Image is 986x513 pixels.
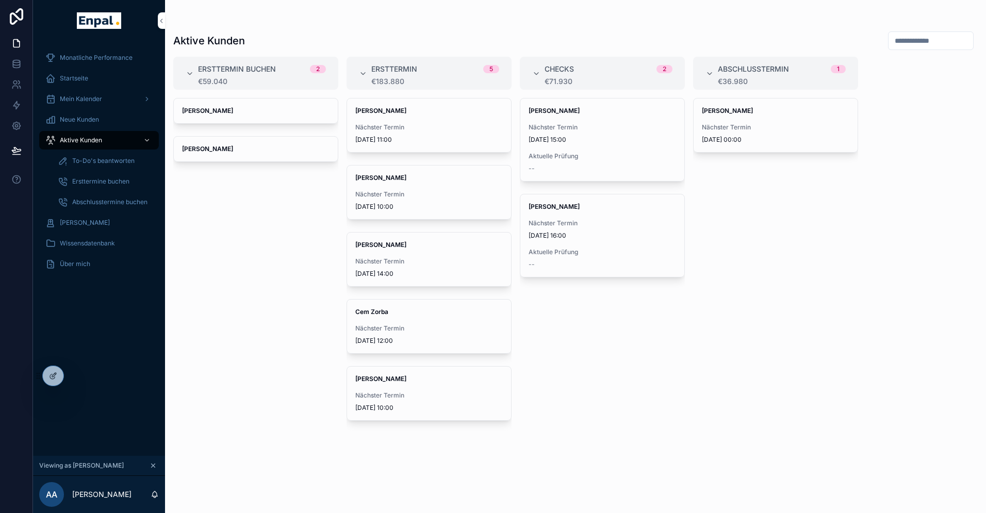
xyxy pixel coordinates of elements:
a: Startseite [39,69,159,88]
a: [PERSON_NAME]Nächster Termin[DATE] 14:00 [347,232,512,287]
div: 5 [489,65,493,73]
a: To-Do's beantworten [52,152,159,170]
a: [PERSON_NAME]Nächster Termin[DATE] 10:00 [347,366,512,421]
span: Mein Kalender [60,95,102,103]
div: €36.980 [718,77,846,86]
span: Nächster Termin [529,123,676,131]
span: Ersttermin [371,64,417,74]
strong: [PERSON_NAME] [355,375,406,383]
span: Nächster Termin [355,324,503,333]
span: Nächster Termin [702,123,849,131]
a: Wissensdatenbank [39,234,159,253]
a: Mein Kalender [39,90,159,108]
span: -- [529,260,535,269]
h1: Aktive Kunden [173,34,245,48]
span: Aktive Kunden [60,136,102,144]
a: Ersttermine buchen [52,172,159,191]
span: [DATE] 11:00 [355,136,503,144]
a: Über mich [39,255,159,273]
span: Monatliche Performance [60,54,133,62]
span: Checks [545,64,574,74]
a: Aktive Kunden [39,131,159,150]
strong: [PERSON_NAME] [702,107,753,114]
span: Nächster Termin [355,391,503,400]
span: [DATE] 10:00 [355,404,503,412]
a: [PERSON_NAME] [173,136,338,162]
div: 2 [663,65,666,73]
a: [PERSON_NAME]Nächster Termin[DATE] 10:00 [347,165,512,220]
strong: [PERSON_NAME] [355,174,406,181]
span: [DATE] 10:00 [355,203,503,211]
strong: Cem Zorba [355,308,388,316]
span: Abschlusstermin [718,64,789,74]
strong: [PERSON_NAME] [182,145,233,153]
span: [DATE] 14:00 [355,270,503,278]
a: [PERSON_NAME]Nächster Termin[DATE] 15:00Aktuelle Prüfung-- [520,98,685,181]
span: Startseite [60,74,88,82]
a: Abschlusstermine buchen [52,193,159,211]
a: [PERSON_NAME] [39,213,159,232]
span: Aktuelle Prüfung [529,248,676,256]
strong: [PERSON_NAME] [355,241,406,249]
a: [PERSON_NAME]Nächster Termin[DATE] 11:00 [347,98,512,153]
span: Nächster Termin [355,190,503,198]
span: [DATE] 00:00 [702,136,849,144]
strong: [PERSON_NAME] [182,107,233,114]
span: Aktuelle Prüfung [529,152,676,160]
div: scrollable content [33,41,165,287]
span: [DATE] 16:00 [529,231,676,240]
a: Neue Kunden [39,110,159,129]
span: AA [46,488,57,501]
span: To-Do's beantworten [72,157,135,165]
strong: [PERSON_NAME] [529,203,580,210]
span: Ersttermin buchen [198,64,276,74]
span: Abschlusstermine buchen [72,198,147,206]
span: Wissensdatenbank [60,239,115,247]
a: Cem ZorbaNächster Termin[DATE] 12:00 [347,299,512,354]
span: Nächster Termin [355,123,503,131]
span: Nächster Termin [355,257,503,266]
span: Ersttermine buchen [72,177,129,186]
div: 2 [316,65,320,73]
span: Viewing as [PERSON_NAME] [39,461,124,470]
span: Über mich [60,260,90,268]
a: [PERSON_NAME]Nächster Termin[DATE] 00:00 [693,98,858,153]
span: -- [529,164,535,173]
div: €183.880 [371,77,499,86]
p: [PERSON_NAME] [72,489,132,500]
strong: [PERSON_NAME] [355,107,406,114]
a: Monatliche Performance [39,48,159,67]
img: App logo [77,12,121,29]
span: Nächster Termin [529,219,676,227]
strong: [PERSON_NAME] [529,107,580,114]
a: [PERSON_NAME] [173,98,338,124]
div: €59.040 [198,77,326,86]
span: [PERSON_NAME] [60,219,110,227]
span: [DATE] 12:00 [355,337,503,345]
div: €71.930 [545,77,672,86]
span: Neue Kunden [60,115,99,124]
div: 1 [837,65,840,73]
span: [DATE] 15:00 [529,136,676,144]
a: [PERSON_NAME]Nächster Termin[DATE] 16:00Aktuelle Prüfung-- [520,194,685,277]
